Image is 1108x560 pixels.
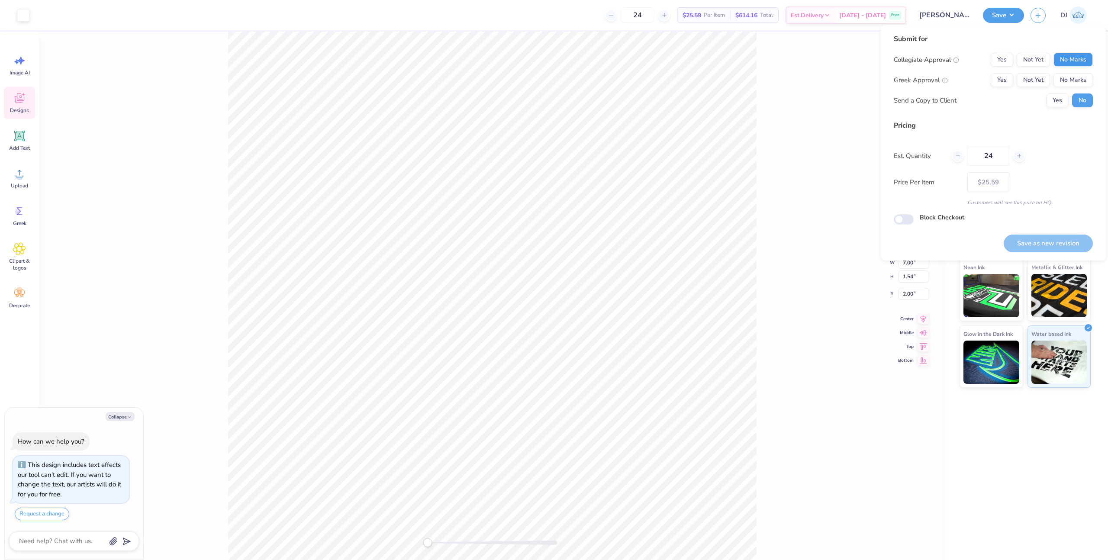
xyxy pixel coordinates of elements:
label: Est. Quantity [894,151,945,161]
div: Accessibility label [423,538,432,547]
div: Collegiate Approval [894,55,959,65]
span: Upload [11,182,28,189]
button: Save [983,8,1024,23]
span: Middle [898,329,914,336]
span: Greek [13,220,26,227]
span: $25.59 [683,11,701,20]
a: DJ [1056,6,1091,24]
div: Customers will see this price on HQ. [894,199,1093,206]
button: Not Yet [1017,53,1050,67]
button: Yes [991,73,1013,87]
div: How can we help you? [18,437,84,446]
span: Neon Ink [963,263,985,272]
span: [DATE] - [DATE] [839,11,886,20]
span: Total [760,11,773,20]
span: Per Item [704,11,725,20]
button: Yes [991,53,1013,67]
button: Not Yet [1017,73,1050,87]
span: Designs [10,107,29,114]
span: Center [898,315,914,322]
span: Water based Ink [1031,329,1071,338]
img: Glow in the Dark Ink [963,341,1019,384]
span: Image AI [10,69,30,76]
button: No [1072,93,1093,107]
div: Submit for [894,34,1093,44]
div: Greek Approval [894,75,948,85]
input: Untitled Design [913,6,976,24]
span: DJ [1060,10,1067,20]
span: Decorate [9,302,30,309]
img: Neon Ink [963,274,1019,317]
label: Price Per Item [894,177,961,187]
span: Bottom [898,357,914,364]
span: Top [898,343,914,350]
button: Request a change [15,508,69,520]
img: Deep Jujhar Sidhu [1069,6,1087,24]
button: Yes [1046,93,1069,107]
span: Clipart & logos [5,257,34,271]
button: Collapse [106,412,135,421]
span: Free [891,12,899,18]
img: Metallic & Glitter Ink [1031,274,1087,317]
button: No Marks [1053,73,1093,87]
span: Metallic & Glitter Ink [1031,263,1082,272]
span: Add Text [9,145,30,151]
div: Send a Copy to Client [894,96,957,106]
img: Water based Ink [1031,341,1087,384]
div: Pricing [894,120,1093,131]
div: This design includes text effects our tool can't edit. If you want to change the text, our artist... [18,460,121,499]
span: Est. Delivery [791,11,824,20]
button: No Marks [1053,53,1093,67]
span: $614.16 [735,11,757,20]
input: – – [967,146,1009,166]
label: Block Checkout [920,213,964,222]
span: Glow in the Dark Ink [963,329,1013,338]
input: – – [621,7,654,23]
